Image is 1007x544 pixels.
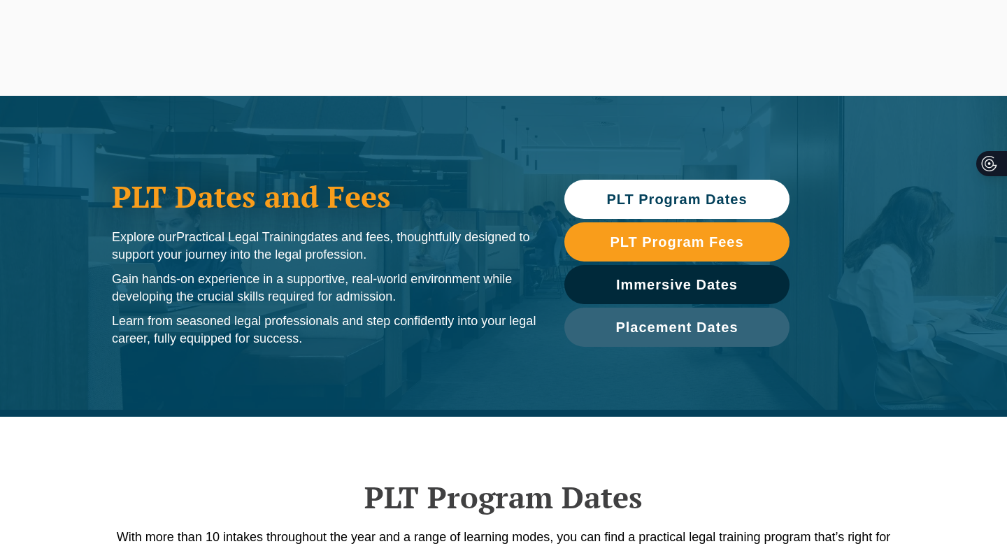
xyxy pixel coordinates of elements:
span: Practical Legal Training [176,230,307,244]
a: PLT Program Dates [564,180,790,219]
span: PLT Program Fees [610,235,743,249]
span: Immersive Dates [616,278,738,292]
a: PLT Program Fees [564,222,790,262]
span: Placement Dates [615,320,738,334]
h2: PLT Program Dates [105,480,902,515]
a: Placement Dates [564,308,790,347]
a: Immersive Dates [564,265,790,304]
h1: PLT Dates and Fees [112,179,536,214]
p: Gain hands-on experience in a supportive, real-world environment while developing the crucial ski... [112,271,536,306]
p: Learn from seasoned legal professionals and step confidently into your legal career, fully equipp... [112,313,536,348]
p: Explore our dates and fees, thoughtfully designed to support your journey into the legal profession. [112,229,536,264]
span: PLT Program Dates [606,192,747,206]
